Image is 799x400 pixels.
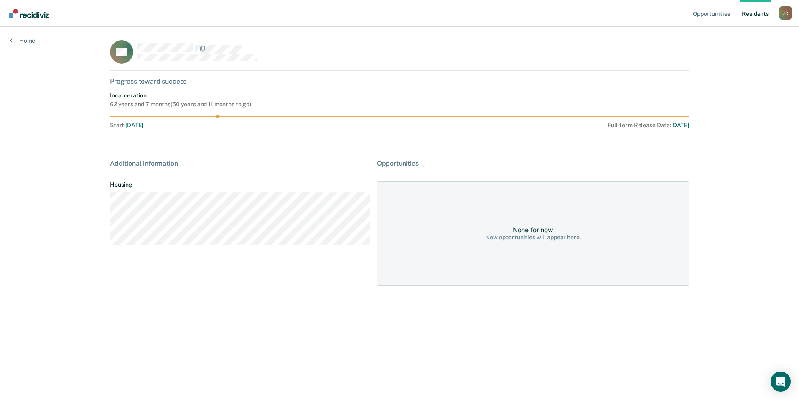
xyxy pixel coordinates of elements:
[771,372,791,392] div: Open Intercom Messenger
[110,77,689,85] div: Progress toward success
[377,159,689,167] div: Opportunities
[779,6,792,20] button: Profile dropdown button
[110,101,251,108] div: 62 years and 7 months ( 50 years and 11 months to go )
[110,122,374,129] div: Start :
[513,226,553,234] div: None for now
[110,159,370,167] div: Additional information
[110,181,370,188] dt: Housing
[125,122,143,128] span: [DATE]
[779,6,792,20] div: J R
[485,234,580,241] div: New opportunities will appear here.
[377,122,689,129] div: Full-term Release Date :
[10,37,35,44] a: Home
[671,122,689,128] span: [DATE]
[9,9,49,18] img: Recidiviz
[110,92,251,99] div: Incarceration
